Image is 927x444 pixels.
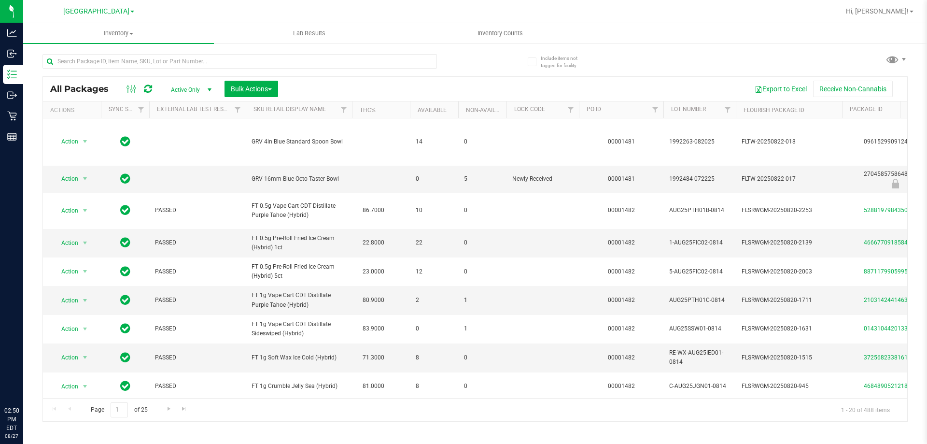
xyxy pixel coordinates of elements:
[120,265,130,278] span: In Sync
[850,106,883,113] a: Package ID
[416,382,452,391] span: 8
[252,353,346,362] span: FT 1g Soft Wax Ice Cold (Hybrid)
[464,267,501,276] span: 0
[50,107,97,114] div: Actions
[53,135,79,148] span: Action
[608,268,635,275] a: 00001482
[358,322,389,336] span: 83.9000
[7,111,17,121] inline-svg: Retail
[416,353,452,362] span: 8
[742,238,836,247] span: FLSRWGM-20250820-2139
[231,85,272,93] span: Bulk Actions
[864,297,918,303] a: 2103142441463161
[358,265,389,279] span: 23.0000
[464,238,501,247] span: 0
[177,402,191,415] a: Go to the last page
[416,296,452,305] span: 2
[120,172,130,186] span: In Sync
[464,206,501,215] span: 0
[669,206,730,215] span: AUG25PTH01B-0814
[405,23,595,43] a: Inventory Counts
[512,174,573,184] span: Newly Received
[79,135,91,148] span: select
[53,351,79,364] span: Action
[120,351,130,364] span: In Sync
[358,203,389,217] span: 86.7000
[79,265,91,278] span: select
[846,7,909,15] span: Hi, [PERSON_NAME]!
[79,204,91,217] span: select
[53,380,79,393] span: Action
[155,382,240,391] span: PASSED
[742,353,836,362] span: FLSRWGM-20250820-1515
[416,267,452,276] span: 12
[63,7,129,15] span: [GEOGRAPHIC_DATA]
[79,172,91,186] span: select
[742,137,836,146] span: FLTW-20250822-018
[280,29,338,38] span: Lab Results
[230,101,246,118] a: Filter
[864,268,918,275] a: 8871179905995415
[42,54,437,69] input: Search Package ID, Item Name, SKU, Lot or Part Number...
[50,84,118,94] span: All Packages
[742,206,836,215] span: FLSRWGM-20250820-2253
[813,81,893,97] button: Receive Non-Cannabis
[608,383,635,389] a: 00001482
[358,351,389,365] span: 71.3000
[720,101,736,118] a: Filter
[416,206,452,215] span: 10
[669,137,730,146] span: 1992263-082025
[608,325,635,332] a: 00001482
[7,90,17,100] inline-svg: Outbound
[541,55,589,69] span: Include items not tagged for facility
[864,325,918,332] a: 0143104420133387
[748,81,813,97] button: Export to Excel
[155,324,240,333] span: PASSED
[669,238,730,247] span: 1-AUG25FIC02-0814
[155,238,240,247] span: PASSED
[464,382,501,391] span: 0
[608,175,635,182] a: 00001481
[79,294,91,307] span: select
[79,380,91,393] span: select
[514,106,545,113] a: Lock Code
[120,293,130,307] span: In Sync
[742,267,836,276] span: FLSRWGM-20250820-2003
[23,29,214,38] span: Inventory
[53,265,79,278] span: Action
[671,106,706,113] a: Lot Number
[155,296,240,305] span: PASSED
[358,293,389,307] span: 80.9000
[133,101,149,118] a: Filter
[155,267,240,276] span: PASSED
[742,174,836,184] span: FLTW-20250822-017
[608,138,635,145] a: 00001481
[864,239,918,246] a: 4666770918584385
[669,267,730,276] span: 5-AUG25FIC02-0814
[7,132,17,142] inline-svg: Reports
[669,324,730,333] span: AUG25SSW01-0814
[669,174,730,184] span: 1992484-072225
[155,353,240,362] span: PASSED
[157,106,233,113] a: External Lab Test Result
[120,379,130,393] span: In Sync
[864,383,918,389] a: 4684890521218993
[252,291,346,309] span: FT 1g Vape Cart CDT Distillate Purple Tahoe (Hybrid)
[464,174,501,184] span: 5
[4,432,19,440] p: 08/27
[111,402,128,417] input: 1
[4,406,19,432] p: 02:50 PM EDT
[120,135,130,148] span: In Sync
[252,382,346,391] span: FT 1g Crumble Jelly Sea (Hybrid)
[214,23,405,43] a: Lab Results
[120,236,130,249] span: In Sync
[416,238,452,247] span: 22
[647,101,663,118] a: Filter
[358,379,389,393] span: 81.0000
[416,137,452,146] span: 14
[252,174,346,184] span: GRV 16mm Blue Octo-Taster Bowl
[252,262,346,281] span: FT 0.5g Pre-Roll Fried Ice Cream (Hybrid) 5ct
[253,106,326,113] a: Sku Retail Display Name
[464,29,536,38] span: Inventory Counts
[53,236,79,250] span: Action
